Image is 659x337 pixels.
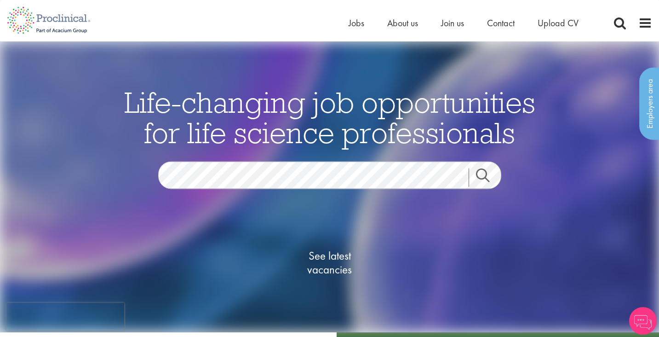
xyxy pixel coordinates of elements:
a: Job search submit button [469,168,508,186]
iframe: reCAPTCHA [6,303,124,331]
a: See latestvacancies [284,212,376,313]
a: Upload CV [538,17,579,29]
span: See latest vacancies [284,249,376,276]
img: Chatbot [629,307,657,335]
a: About us [387,17,418,29]
span: Life-changing job opportunities for life science professionals [124,83,535,151]
a: Join us [441,17,464,29]
a: Contact [487,17,515,29]
a: Jobs [349,17,364,29]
